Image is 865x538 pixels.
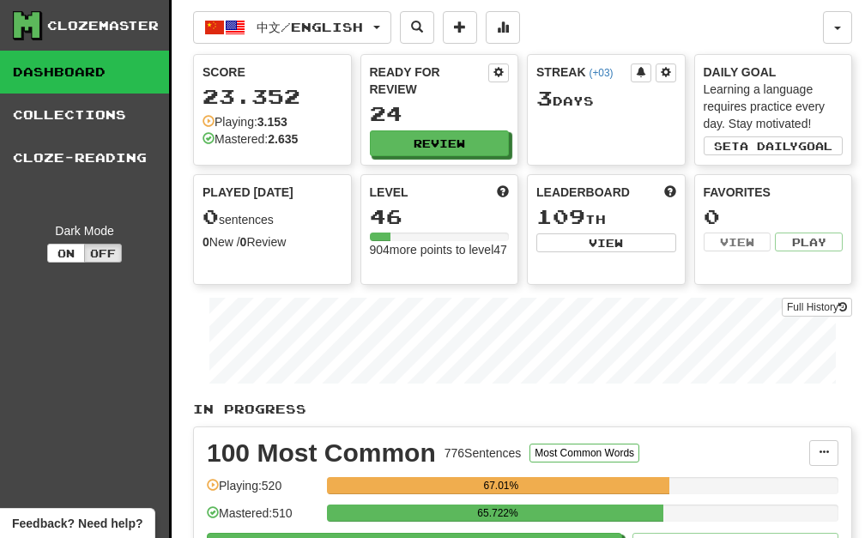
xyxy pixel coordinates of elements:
strong: 3.153 [257,115,287,129]
div: Mastered: [203,130,298,148]
div: Favorites [704,184,844,201]
div: sentences [203,206,342,228]
button: View [536,233,676,252]
button: More stats [486,11,520,44]
div: 67.01% [332,477,669,494]
div: 23.352 [203,86,342,107]
p: In Progress [193,401,852,418]
span: 中文 / English [257,20,363,34]
div: 65.722% [332,505,662,522]
button: Add sentence to collection [443,11,477,44]
div: Day s [536,88,676,110]
div: Daily Goal [704,63,844,81]
span: 0 [203,204,219,228]
strong: 0 [240,235,247,249]
div: 100 Most Common [207,440,436,466]
div: Learning a language requires practice every day. Stay motivated! [704,81,844,132]
button: Most Common Words [529,444,639,462]
span: 3 [536,86,553,110]
div: Ready for Review [370,63,489,98]
div: Mastered: 510 [207,505,318,533]
button: On [47,244,85,263]
div: 904 more points to level 47 [370,241,510,258]
span: Level [370,184,408,201]
span: 109 [536,204,585,228]
span: Leaderboard [536,184,630,201]
button: Seta dailygoal [704,136,844,155]
span: Played [DATE] [203,184,293,201]
div: Dark Mode [13,222,156,239]
div: 0 [704,206,844,227]
span: Score more points to level up [497,184,509,201]
div: Playing: 520 [207,477,318,505]
strong: 0 [203,235,209,249]
div: th [536,206,676,228]
span: Open feedback widget [12,515,142,532]
button: Search sentences [400,11,434,44]
button: Review [370,130,510,156]
button: Play [775,233,843,251]
div: New / Review [203,233,342,251]
div: Streak [536,63,631,81]
span: a daily [740,140,798,152]
div: 24 [370,103,510,124]
button: View [704,233,771,251]
a: Full History [782,298,852,317]
button: 中文/English [193,11,391,44]
strong: 2.635 [268,132,298,146]
span: This week in points, UTC [664,184,676,201]
div: Playing: [203,113,287,130]
div: 776 Sentences [445,444,522,462]
div: 46 [370,206,510,227]
a: (+03) [589,67,613,79]
div: Score [203,63,342,81]
button: Off [84,244,122,263]
div: Clozemaster [47,17,159,34]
